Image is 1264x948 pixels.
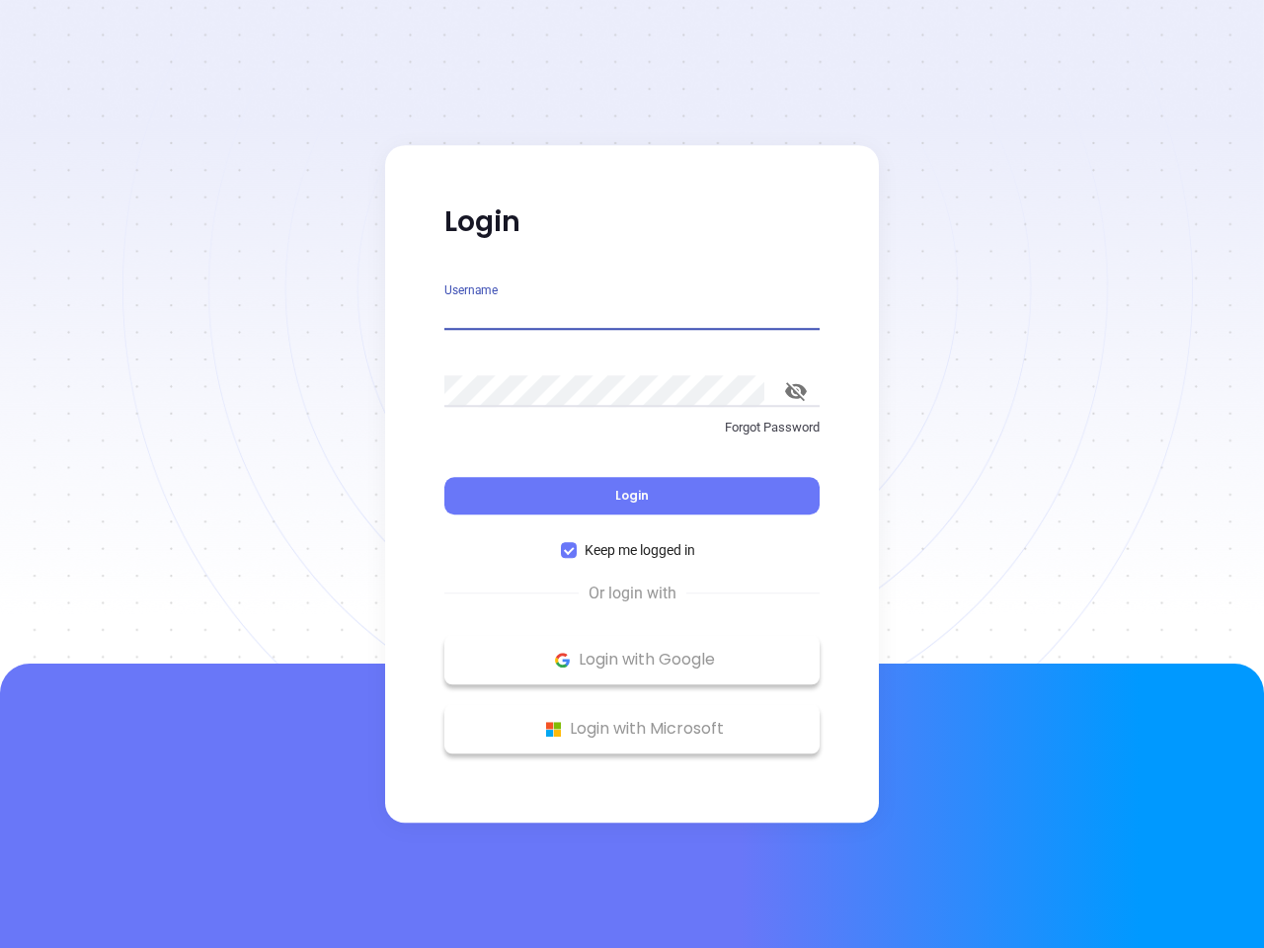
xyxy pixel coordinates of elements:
[444,418,820,437] p: Forgot Password
[444,477,820,514] button: Login
[615,487,649,504] span: Login
[444,204,820,240] p: Login
[577,539,703,561] span: Keep me logged in
[579,582,686,605] span: Or login with
[772,367,820,415] button: toggle password visibility
[444,704,820,753] button: Microsoft Logo Login with Microsoft
[444,284,498,296] label: Username
[454,714,810,744] p: Login with Microsoft
[550,648,575,672] img: Google Logo
[454,645,810,674] p: Login with Google
[444,418,820,453] a: Forgot Password
[541,717,566,742] img: Microsoft Logo
[444,635,820,684] button: Google Logo Login with Google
